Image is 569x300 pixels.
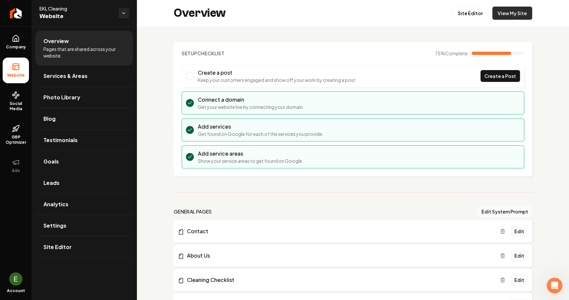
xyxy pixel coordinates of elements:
[43,46,125,59] span: Pages that are shared across your website.
[113,11,125,22] div: Close
[36,194,133,215] a: Analytics
[3,135,29,145] span: GBP Optimizer
[198,69,357,77] h3: Create a post
[3,29,29,55] a: Company
[445,50,468,56] span: Complete
[7,78,125,112] div: Recent messageProfile image for Davidwhen I change it, it doesnt save, any tips?[PERSON_NAME]•22m...
[36,130,133,151] a: Testimonials
[88,205,132,232] button: Help
[178,252,500,260] a: About Us
[36,65,133,87] a: Services & Areas
[178,276,500,284] a: Cleaning Checklist
[43,243,72,251] span: Site Editor
[198,104,304,110] p: Get your website live by connecting your domain.
[10,8,22,18] img: Rebolt Logo
[43,136,78,144] span: Testimonials
[44,205,88,232] button: Messages
[36,215,133,236] a: Settings
[43,93,80,101] span: Photo Library
[13,83,118,90] div: Recent message
[7,288,25,293] span: Account
[69,100,92,107] div: • 22m ago
[43,72,88,80] span: Services & Areas
[95,11,109,24] img: Profile image for David
[43,222,66,230] span: Settings
[29,93,127,99] span: when I change it, it doesnt save, any tips?
[198,123,323,131] h3: Add services
[36,108,133,129] a: Blog
[36,237,133,258] a: Site Editor
[3,86,29,117] a: Social Media
[3,153,29,179] button: Ads
[10,162,122,181] a: From No Online Presence to $30K Projects and 20x More Impressions
[484,73,516,80] span: Create a Post
[510,274,528,286] a: Edit
[198,96,304,104] h3: Connect a domain
[14,222,29,226] span: Home
[39,12,113,21] span: Website
[3,119,29,150] a: GBP Optimizer
[43,115,56,123] span: Blog
[435,50,468,57] span: 75 %
[36,151,133,172] a: Goals
[13,12,25,23] img: logo
[3,101,29,112] span: Social Media
[29,100,67,107] div: [PERSON_NAME]
[510,225,528,237] a: Edit
[13,121,110,128] div: Send us a message
[43,158,59,165] span: Goals
[452,7,488,20] a: Site Editor
[198,77,357,83] p: Keep your customers engaged and show off your work by creating a post.
[13,47,118,58] p: Hi there 👋
[182,50,197,56] span: Setup
[9,272,22,286] button: Open user button
[43,200,68,208] span: Analytics
[547,278,562,293] iframe: Intercom live chat
[39,5,113,12] span: EKL Cleaning
[182,50,225,57] h2: Checklist
[13,58,118,69] p: How can we help?
[510,250,528,262] a: Edit
[43,37,69,45] span: Overview
[478,206,532,217] button: Edit System Prompt
[7,87,125,112] div: Profile image for Davidwhen I change it, it doesnt save, any tips?[PERSON_NAME]•22m ago
[178,227,500,235] a: Contact
[174,7,226,20] h2: Overview
[104,222,115,226] span: Help
[198,158,303,164] p: Show your service areas to get found on Google.
[3,44,29,50] span: Company
[13,93,27,106] img: Profile image for David
[9,272,22,286] img: Eli Lippman
[36,172,133,193] a: Leads
[480,70,520,82] a: Create a Post
[10,140,122,153] button: Search for help
[7,115,125,134] div: Send us a message
[13,143,53,150] span: Search for help
[9,168,23,173] span: Ads
[492,7,532,20] a: View My Site
[198,150,303,158] h3: Add service areas
[55,222,77,226] span: Messages
[13,165,110,179] div: From No Online Presence to $30K Projects and 20x More Impressions
[36,87,133,108] a: Photo Library
[198,131,323,137] p: Get found on Google for each of the services you provide.
[5,73,27,78] span: Website
[43,179,60,187] span: Leads
[174,208,212,215] h2: general pages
